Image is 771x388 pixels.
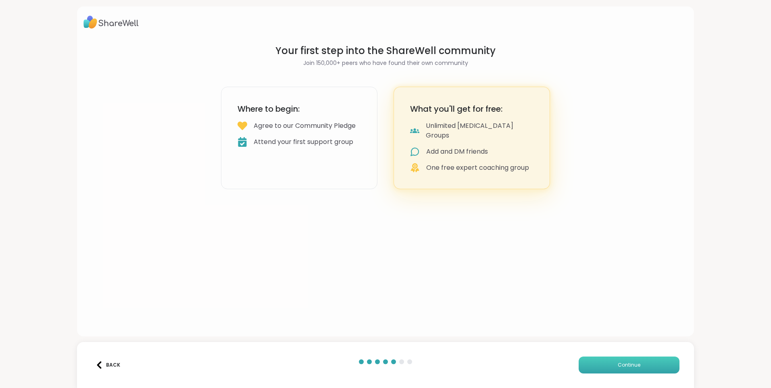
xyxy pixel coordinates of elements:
div: Agree to our Community Pledge [254,121,356,131]
div: Back [96,361,120,369]
h3: What you'll get for free: [410,103,533,115]
h1: Your first step into the ShareWell community [221,44,550,57]
div: One free expert coaching group [426,163,529,173]
h3: Where to begin: [238,103,361,115]
div: Unlimited [MEDICAL_DATA] Groups [426,121,533,140]
div: Attend your first support group [254,137,353,147]
div: Add and DM friends [426,147,488,156]
img: ShareWell Logo [83,13,139,31]
span: Continue [618,361,640,369]
h2: Join 150,000+ peers who have found their own community [221,59,550,67]
button: Continue [579,357,679,373]
button: Back [92,357,124,373]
